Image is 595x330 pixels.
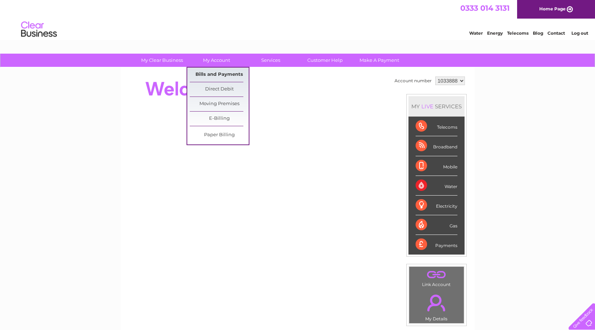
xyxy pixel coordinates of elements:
[190,112,249,126] a: E-Billing
[571,30,588,36] a: Log out
[547,30,565,36] a: Contact
[408,96,465,117] div: MY SERVICES
[533,30,543,36] a: Blog
[296,54,354,67] a: Customer Help
[420,103,435,110] div: LIVE
[190,82,249,97] a: Direct Debit
[507,30,529,36] a: Telecoms
[416,156,457,176] div: Mobile
[460,4,510,13] a: 0333 014 3131
[129,4,467,35] div: Clear Business is a trading name of Verastar Limited (registered in [GEOGRAPHIC_DATA] No. 3667643...
[133,54,192,67] a: My Clear Business
[190,97,249,111] a: Moving Premises
[416,215,457,235] div: Gas
[350,54,409,67] a: Make A Payment
[416,176,457,196] div: Water
[411,290,462,315] a: .
[469,30,483,36] a: Water
[187,54,246,67] a: My Account
[409,289,464,324] td: My Details
[409,266,464,289] td: Link Account
[393,75,433,87] td: Account number
[416,136,457,156] div: Broadband
[416,196,457,215] div: Electricity
[416,117,457,136] div: Telecoms
[190,68,249,82] a: Bills and Payments
[190,128,249,142] a: Paper Billing
[487,30,503,36] a: Energy
[21,19,57,40] img: logo.png
[241,54,300,67] a: Services
[411,269,462,281] a: .
[416,235,457,254] div: Payments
